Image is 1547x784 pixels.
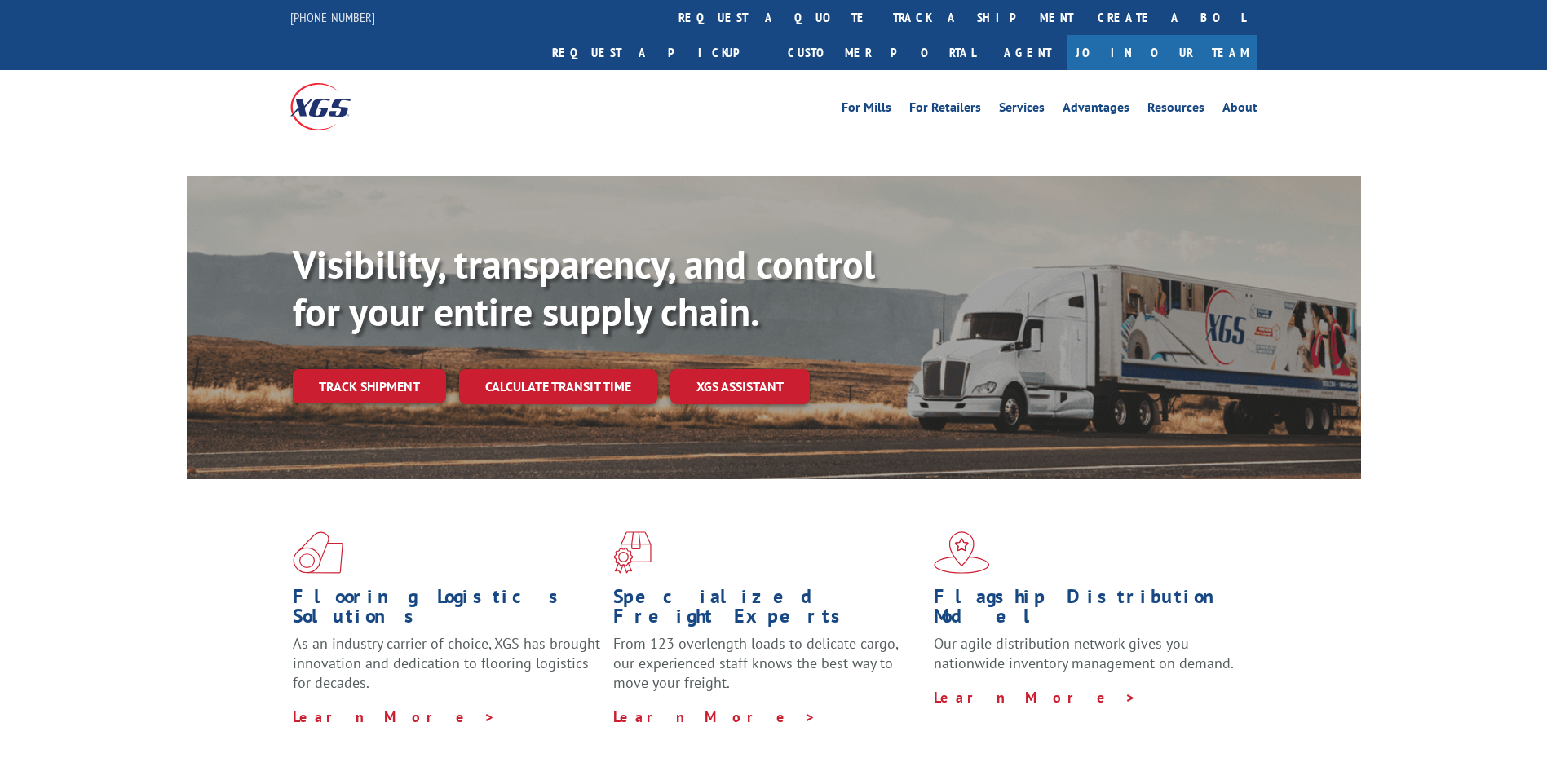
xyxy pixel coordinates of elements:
a: Calculate transit time [459,369,657,404]
a: XGS ASSISTANT [670,369,810,404]
a: Learn More > [293,707,496,726]
a: Learn More > [613,707,816,726]
img: xgs-icon-flagship-distribution-model-red [934,531,990,574]
span: As an industry carrier of choice, XGS has brought innovation and dedication to flooring logistics... [293,634,600,692]
a: For Mills [842,101,891,119]
a: Learn More > [934,688,1137,707]
a: Request a pickup [540,35,776,70]
a: For Retailers [909,101,981,119]
a: Advantages [1063,101,1129,119]
a: Join Our Team [1067,35,1257,70]
b: Visibility, transparency, and control for your entire supply chain. [293,239,875,337]
h1: Specialized Freight Experts [613,587,922,634]
a: Track shipment [293,369,446,403]
a: Services [999,101,1045,119]
img: xgs-icon-total-supply-chain-intelligence-red [293,531,343,574]
a: Resources [1147,101,1204,119]
a: About [1222,101,1257,119]
h1: Flooring Logistics Solutions [293,587,601,634]
a: Customer Portal [776,35,988,70]
a: [PHONE_NUMBER] [290,9,375,25]
img: xgs-icon-focused-on-flooring-red [613,531,652,574]
span: Our agile distribution network gives you nationwide inventory management on demand. [934,634,1234,672]
a: Agent [988,35,1067,70]
h1: Flagship Distribution Model [934,587,1242,634]
p: From 123 overlength loads to delicate cargo, our experienced staff knows the best way to move you... [613,634,922,707]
